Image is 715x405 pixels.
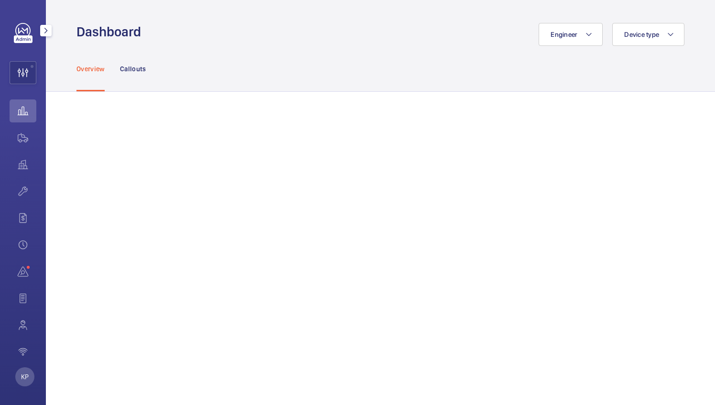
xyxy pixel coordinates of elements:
[612,23,684,46] button: Device type
[76,23,147,41] h1: Dashboard
[21,372,29,382] p: KP
[551,31,577,38] span: Engineer
[539,23,603,46] button: Engineer
[120,64,146,74] p: Callouts
[624,31,659,38] span: Device type
[76,64,105,74] p: Overview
